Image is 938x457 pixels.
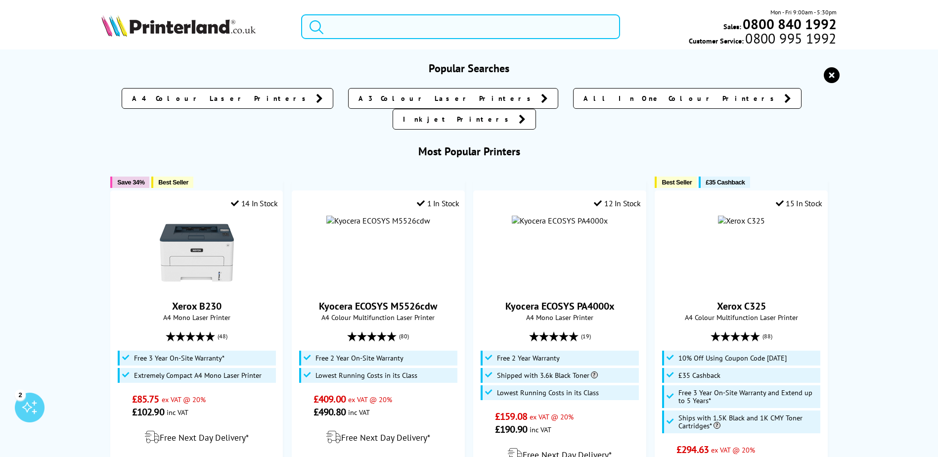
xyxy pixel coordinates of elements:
span: £85.75 [132,393,159,406]
a: Kyocera ECOSYS M5526cdw [319,300,437,313]
span: A4 Colour Multifunction Laser Printer [297,313,459,322]
span: Ships with 1.5K Black and 1K CMY Toner Cartridges* [678,414,818,430]
span: Save 34% [117,179,144,186]
button: Save 34% [110,177,149,188]
img: Printerland Logo [101,15,256,37]
button: Best Seller [655,177,697,188]
span: £35 Cashback [706,179,745,186]
div: 12 In Stock [594,198,640,208]
span: inc VAT [530,425,551,434]
span: Mon - Fri 9:00am - 5:30pm [770,7,837,17]
span: Free 2 Year Warranty [497,354,560,362]
h3: Popular Searches [101,61,836,75]
div: 15 In Stock [776,198,822,208]
span: Lowest Running Costs in its Class [315,371,417,379]
input: Search product or br [301,14,620,39]
div: modal_delivery [297,423,459,451]
img: Kyocera ECOSYS M5526cdw [326,216,430,226]
span: (80) [399,327,409,346]
span: £35 Cashback [678,371,720,379]
a: Xerox B230 [160,282,234,292]
button: Best Seller [151,177,193,188]
div: 2 [15,389,26,400]
span: Lowest Running Costs in its Class [497,389,599,397]
div: 1 In Stock [417,198,459,208]
b: 0800 840 1992 [743,15,837,33]
button: £35 Cashback [699,177,750,188]
span: £294.63 [676,443,709,456]
span: ex VAT @ 20% [162,395,206,404]
span: Free 2 Year On-Site Warranty [315,354,403,362]
div: modal_delivery [116,423,277,451]
span: A4 Colour Laser Printers [132,93,311,103]
span: ex VAT @ 20% [348,395,392,404]
span: All In One Colour Printers [583,93,779,103]
img: Xerox C325 [718,216,765,226]
span: Inkjet Printers [403,114,514,124]
span: A4 Mono Laser Printer [479,313,640,322]
img: Kyocera ECOSYS PA4000x [512,216,608,226]
a: A3 Colour Laser Printers [348,88,558,109]
span: Shipped with 3.6k Black Toner [497,371,598,379]
span: inc VAT [348,408,370,417]
a: Printerland Logo [101,15,289,39]
span: £490.80 [313,406,346,418]
span: A4 Mono Laser Printer [116,313,277,322]
span: Extremely Compact A4 Mono Laser Printer [134,371,262,379]
h3: Most Popular Printers [101,144,836,158]
span: £190.90 [495,423,527,436]
span: Sales: [723,22,741,31]
a: All In One Colour Printers [573,88,802,109]
a: 0800 840 1992 [741,19,837,29]
span: (88) [762,327,772,346]
span: inc VAT [167,408,188,417]
span: Best Seller [158,179,188,186]
span: (48) [218,327,227,346]
div: 14 In Stock [231,198,277,208]
a: Xerox C325 [717,300,766,313]
span: A3 Colour Laser Printers [358,93,536,103]
span: Free 3 Year On-Site Warranty and Extend up to 5 Years* [678,389,818,405]
a: Kyocera ECOSYS PA4000x [505,300,615,313]
a: Xerox B230 [172,300,222,313]
span: A4 Colour Multifunction Laser Printer [660,313,822,322]
span: ex VAT @ 20% [530,412,574,421]
span: (19) [581,327,591,346]
span: 10% Off Using Coupon Code [DATE] [678,354,787,362]
span: Free 3 Year On-Site Warranty* [134,354,224,362]
span: £102.90 [132,406,164,418]
a: Inkjet Printers [393,109,536,130]
span: £159.08 [495,410,527,423]
a: A4 Colour Laser Printers [122,88,333,109]
span: Best Seller [662,179,692,186]
img: Xerox B230 [160,216,234,290]
span: ex VAT @ 20% [711,445,755,455]
span: 0800 995 1992 [744,34,836,43]
span: £409.00 [313,393,346,406]
span: Customer Service: [689,34,836,46]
